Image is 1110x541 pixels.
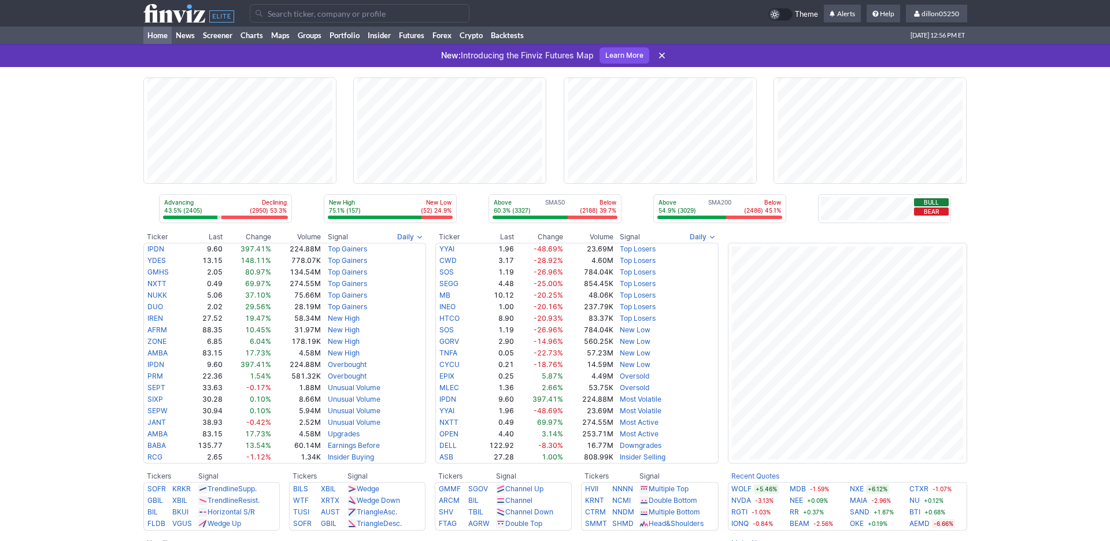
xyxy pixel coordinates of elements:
[439,256,457,265] a: CWD
[564,231,614,243] th: Volume
[731,472,779,480] a: Recent Quotes
[744,206,781,214] p: (2486) 45.1%
[328,418,380,427] a: Unusual Volume
[585,484,598,493] a: HVII
[147,268,169,276] a: GMHS
[564,417,614,428] td: 274.55M
[456,27,487,44] a: Crypto
[147,484,166,493] a: SOFR
[397,231,414,243] span: Daily
[183,278,223,290] td: 0.49
[487,27,528,44] a: Backtests
[534,268,563,276] span: -26.96%
[245,314,271,323] span: 19.47%
[731,483,752,495] a: WOLF
[534,337,563,346] span: -14.96%
[790,506,799,518] a: RR
[474,347,515,359] td: 0.05
[441,50,461,60] span: New:
[564,278,614,290] td: 854.45K
[272,336,321,347] td: 178.19K
[620,453,665,461] a: Insider Selling
[649,484,689,493] a: Multiple Top
[147,519,165,528] a: FLDB
[439,244,454,253] a: YYAI
[208,507,255,516] a: Horizontal S/R
[328,314,360,323] a: New High
[328,302,367,311] a: Top Gainers
[329,206,361,214] p: 75.1% (157)
[143,27,172,44] a: Home
[505,519,542,528] a: Double Top
[620,325,650,334] a: New Low
[658,206,696,214] p: 54.9% (3029)
[183,382,223,394] td: 33.63
[183,405,223,417] td: 30.94
[357,496,400,505] a: Wedge Down
[328,256,367,265] a: Top Gainers
[687,231,719,243] button: Signals interval
[395,27,428,44] a: Futures
[147,279,166,288] a: NXTT
[620,360,650,369] a: New Low
[585,519,607,528] a: SMMT
[474,301,515,313] td: 1.00
[183,313,223,324] td: 27.52
[272,290,321,301] td: 75.66M
[468,507,483,516] a: TBIL
[272,313,321,324] td: 58.34M
[867,5,900,23] a: Help
[790,483,806,495] a: MDB
[620,279,656,288] a: Top Losers
[328,325,360,334] a: New High
[143,231,183,243] th: Ticker
[474,336,515,347] td: 2.90
[850,506,869,518] a: SAND
[183,417,223,428] td: 38.93
[172,27,199,44] a: News
[147,507,158,516] a: BIL
[731,495,751,506] a: NVDA
[328,291,367,299] a: Top Gainers
[236,27,267,44] a: Charts
[768,8,818,21] a: Theme
[183,394,223,405] td: 30.28
[321,484,336,493] a: XBIL
[620,268,656,276] a: Top Losers
[272,255,321,266] td: 778.07K
[147,291,167,299] a: NUKK
[421,206,452,214] p: (52) 24.9%
[439,268,454,276] a: SOS
[172,496,187,505] a: XBIL
[493,198,617,216] div: SMA50
[272,417,321,428] td: 2.52M
[474,382,515,394] td: 1.36
[321,496,339,505] a: XRTX
[542,383,563,392] span: 2.66%
[147,314,163,323] a: IREN
[909,483,928,495] a: CTXR
[147,406,168,415] a: SEPW
[474,290,515,301] td: 10.12
[435,231,474,243] th: Ticker
[240,244,271,253] span: 397.41%
[439,360,460,369] a: CYCU
[441,50,594,61] p: Introducing the Finviz Futures Map
[850,518,864,529] a: OKE
[474,313,515,324] td: 8.90
[250,372,271,380] span: 1.54%
[183,290,223,301] td: 5.06
[505,484,543,493] a: Channel Up
[439,406,454,415] a: YYAI
[468,484,488,493] a: SGOV
[439,395,456,403] a: IPDN
[439,453,453,461] a: ASB
[850,483,864,495] a: NXE
[208,496,238,505] span: Trendline
[564,347,614,359] td: 57.23M
[620,302,656,311] a: Top Losers
[620,291,656,299] a: Top Losers
[564,405,614,417] td: 23.69M
[824,5,861,23] a: Alerts
[474,394,515,405] td: 9.60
